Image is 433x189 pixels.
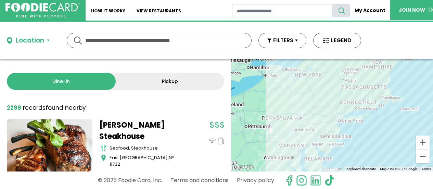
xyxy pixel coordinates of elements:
[7,73,116,90] a: Dine-in
[346,167,376,172] button: Keyboard shortcuts
[110,154,185,168] div: ,
[101,145,106,152] img: cutlery_icon.svg
[170,174,229,186] a: Terms and conditions
[324,175,335,186] img: tiktok.svg
[99,170,185,177] div: seafood, steakhouse
[232,4,332,17] input: restaurant search
[116,73,225,90] a: Pickup
[16,36,44,46] div: Location
[416,135,430,149] button: Zoom in
[7,104,21,112] strong: 2299
[416,150,430,163] button: Zoom out
[7,104,86,113] div: found nearby
[5,3,80,18] img: FoodieCard; Eat, Drink, Save, Donate
[380,167,417,171] span: Map data ©2025 Google
[110,145,185,152] div: seafood, steakhouse
[310,175,321,186] img: linkedin.svg
[23,104,46,112] span: records
[237,174,274,186] a: Privacy policy
[332,4,350,17] button: search
[217,138,224,144] img: pickup_icon.svg
[98,174,162,186] p: © 2025 Foodie Card, Inc.
[169,154,174,161] span: NY
[233,163,255,172] img: Google
[284,175,295,186] svg: check us out on facebook
[101,154,106,161] img: map_icon.svg
[313,33,361,48] button: LEGEND
[421,167,431,171] a: Terms
[99,119,185,142] a: [PERSON_NAME] Steakhouse
[233,163,255,172] a: Open this area in Google Maps (opens a new window)
[110,161,120,167] span: 11732
[7,36,50,46] button: Location
[110,154,168,161] span: East [GEOGRAPHIC_DATA]
[258,33,306,48] button: FILTERS
[350,4,390,17] a: My Account
[209,138,216,144] img: dinein_icon.svg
